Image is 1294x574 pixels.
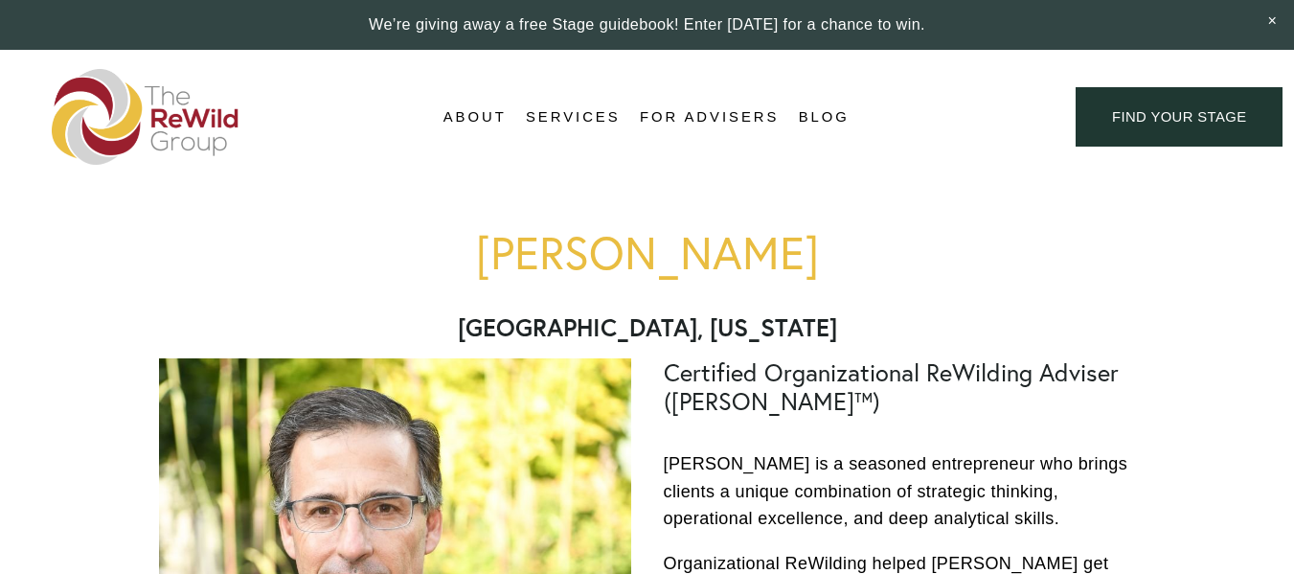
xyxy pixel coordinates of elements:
[52,69,239,165] img: The ReWild Group
[640,103,779,131] a: For Advisers
[159,227,1136,278] h1: [PERSON_NAME]
[458,311,837,343] strong: [GEOGRAPHIC_DATA], [US_STATE]
[1076,87,1283,148] a: find your stage
[526,104,621,130] span: Services
[526,103,621,131] a: folder dropdown
[664,358,1136,416] h2: Certified Organizational ReWilding Adviser ([PERSON_NAME]™)
[443,104,507,130] span: About
[799,103,850,131] a: Blog
[664,450,1136,533] p: [PERSON_NAME] is a seasoned entrepreneur who brings clients a unique combination of strategic thi...
[443,103,507,131] a: folder dropdown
